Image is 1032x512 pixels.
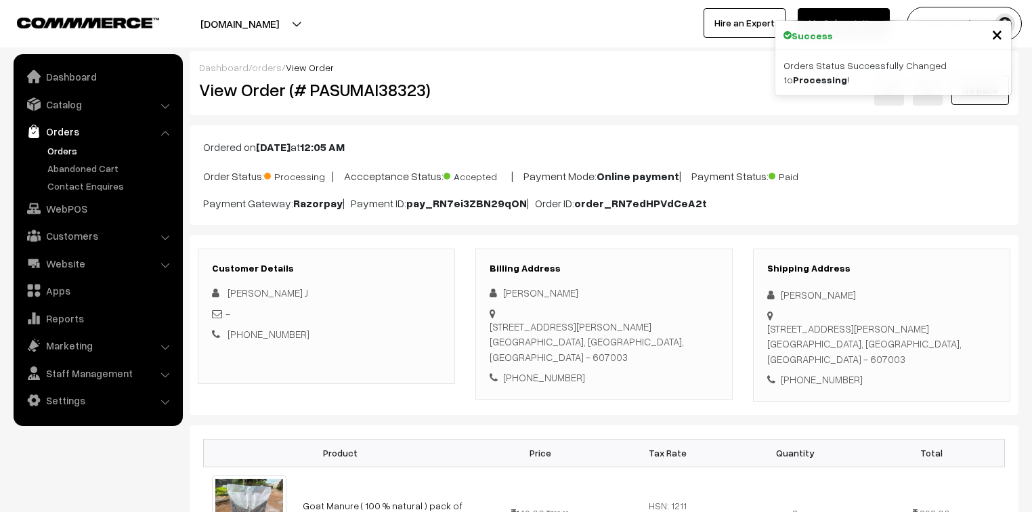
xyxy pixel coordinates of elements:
[17,92,178,116] a: Catalog
[252,62,282,73] a: orders
[17,119,178,144] a: Orders
[286,62,334,73] span: View Order
[17,278,178,303] a: Apps
[199,79,456,100] h2: View Order (# PASUMAI38323)
[17,361,178,385] a: Staff Management
[490,285,718,301] div: [PERSON_NAME]
[17,64,178,89] a: Dashboard
[597,169,679,183] b: Online payment
[228,328,309,340] a: [PHONE_NUMBER]
[767,263,996,274] h3: Shipping Address
[212,306,441,322] div: -
[995,14,1015,34] img: user
[444,166,511,184] span: Accepted
[17,306,178,330] a: Reports
[767,372,996,387] div: [PHONE_NUMBER]
[204,439,477,467] th: Product
[731,439,859,467] th: Quantity
[203,166,1005,184] p: Order Status: | Accceptance Status: | Payment Mode: | Payment Status:
[991,21,1003,46] span: ×
[17,333,178,358] a: Marketing
[859,439,1004,467] th: Total
[44,144,178,158] a: Orders
[574,196,707,210] b: order_RN7edHPVdCeA2t
[604,439,731,467] th: Tax Rate
[44,161,178,175] a: Abandoned Cart
[264,166,332,184] span: Processing
[212,263,441,274] h3: Customer Details
[792,28,833,43] strong: Success
[17,251,178,276] a: Website
[490,370,718,385] div: [PHONE_NUMBER]
[17,223,178,248] a: Customers
[767,321,996,367] div: [STREET_ADDRESS][PERSON_NAME] [GEOGRAPHIC_DATA], [GEOGRAPHIC_DATA], [GEOGRAPHIC_DATA] - 607003
[775,50,1011,95] div: Orders Status Successfully Changed to !
[293,196,343,210] b: Razorpay
[991,24,1003,44] button: Close
[203,139,1005,155] p: Ordered on at
[199,60,1009,74] div: / /
[490,263,718,274] h3: Billing Address
[704,8,786,38] a: Hire an Expert
[793,74,847,85] strong: Processing
[769,166,836,184] span: Paid
[228,286,308,299] span: [PERSON_NAME] J
[17,388,178,412] a: Settings
[153,7,326,41] button: [DOMAIN_NAME]
[300,140,345,154] b: 12:05 AM
[17,18,159,28] img: COMMMERCE
[203,195,1005,211] p: Payment Gateway: | Payment ID: | Order ID:
[256,140,291,154] b: [DATE]
[406,196,527,210] b: pay_RN7ei3ZBN29qON
[477,439,604,467] th: Price
[44,179,178,193] a: Contact Enquires
[798,8,890,38] a: My Subscription
[17,14,135,30] a: COMMMERCE
[767,287,996,303] div: [PERSON_NAME]
[907,7,1022,41] button: Pasumai Thotta…
[199,62,249,73] a: Dashboard
[17,196,178,221] a: WebPOS
[490,319,718,365] div: [STREET_ADDRESS][PERSON_NAME] [GEOGRAPHIC_DATA], [GEOGRAPHIC_DATA], [GEOGRAPHIC_DATA] - 607003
